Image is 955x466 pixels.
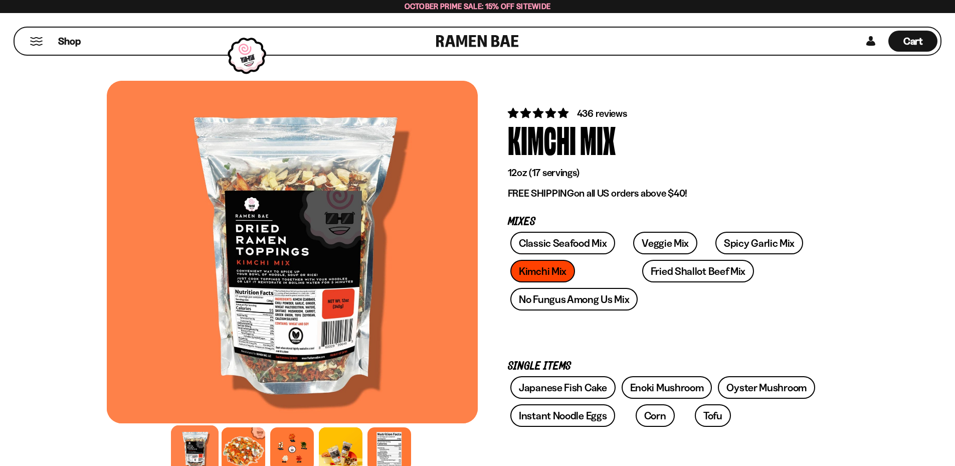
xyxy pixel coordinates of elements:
p: Mixes [508,217,819,227]
a: Shop [58,31,81,52]
a: Japanese Fish Cake [510,376,616,399]
span: 4.76 stars [508,107,570,119]
a: Classic Seafood Mix [510,232,615,254]
p: Single Items [508,362,819,371]
div: Cart [888,28,937,55]
span: 436 reviews [577,107,627,119]
a: No Fungus Among Us Mix [510,288,638,310]
strong: FREE SHIPPING [508,187,574,199]
a: Enoki Mushroom [622,376,712,399]
a: Corn [636,404,675,427]
div: Kimchi [508,120,576,158]
span: October Prime Sale: 15% off Sitewide [405,2,551,11]
button: Mobile Menu Trigger [30,37,43,46]
a: Fried Shallot Beef Mix [642,260,754,282]
p: 12oz (17 servings) [508,167,819,179]
a: Spicy Garlic Mix [715,232,803,254]
div: Mix [580,120,616,158]
span: Cart [903,35,923,47]
a: Oyster Mushroom [718,376,815,399]
a: Tofu [695,404,731,427]
a: Veggie Mix [633,232,697,254]
a: Instant Noodle Eggs [510,404,615,427]
span: Shop [58,35,81,48]
p: on all US orders above $40! [508,187,819,200]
